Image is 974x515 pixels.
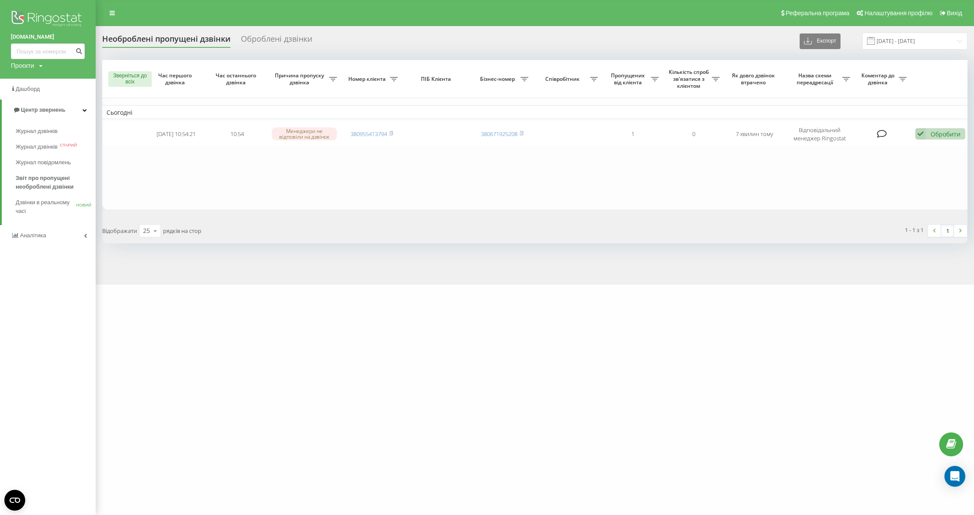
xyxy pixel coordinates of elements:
[905,226,924,234] font: 1 - 1 з 1
[76,203,91,207] font: НОВИЙ
[800,33,841,49] button: Експорт
[158,72,192,86] font: Час першого дзвінка
[108,71,152,87] button: Зверніться до всіх
[421,75,451,83] font: ПІБ Клієнта
[692,130,695,138] font: 0
[817,38,836,44] font: Експорт
[16,199,70,214] font: Дзвінки в реальному часі
[864,10,932,17] font: Налаштування профілю
[348,75,386,83] font: Номер клієнта
[16,86,40,92] font: Дашборд
[241,33,312,44] font: Оброблені дзвінки
[480,75,515,83] font: Бізнес-номер
[786,10,850,17] font: Реферальна програма
[947,10,962,17] font: Вихід
[216,72,256,86] font: Час останнього дзвінка
[11,62,34,69] font: Проєкти
[16,159,71,166] font: Журнал повідомлень
[631,130,634,138] font: 1
[11,33,54,40] font: [DOMAIN_NAME]
[21,106,65,113] font: Центр звернень
[350,130,387,138] a: 380955413794
[20,232,46,239] font: Аналітика
[16,175,73,190] font: Звіт про пропущені необроблені дзвінки
[279,127,330,140] font: Менеджери не відповіли на дзвінок
[736,130,773,138] font: 7 хвилин тому
[157,130,196,138] font: [DATE] 10:54:21
[16,123,96,139] a: Журнал дзвінків
[946,227,949,235] font: 1
[275,72,324,86] font: Причина пропуску дзвінка
[861,72,894,86] font: Коментар до дзвінка
[11,9,85,30] img: Логотип Ringostat
[545,75,580,83] font: Співробітник
[143,226,150,235] font: 25
[669,68,709,89] font: Кількість спроб зв'язатися з клієнтом
[11,43,85,59] input: Пошук за номером
[16,143,57,150] font: Журнал дзвінків
[4,490,25,511] button: Open CMP widget
[16,128,57,134] font: Журнал дзвінків
[732,72,775,86] font: Як довго дзвінок втрачено
[481,130,517,138] a: 380671925208
[230,130,244,138] font: 10:54
[611,72,645,86] font: Пропущених від клієнта
[2,100,96,120] a: Центр звернень
[163,227,201,235] font: рядків на стор
[16,139,96,155] a: Журнал дзвінківСТАРИЙ
[16,195,96,219] a: Дзвінки в реальному часіНОВИЙ
[11,33,85,41] a: [DOMAIN_NAME]
[102,33,230,44] font: Необроблені пропущені дзвінки
[113,73,147,85] font: Зверніться до всіх
[794,126,846,142] font: Відповідальний менеджер Ringostat
[797,72,833,86] font: Назва схеми переадресації
[60,143,77,147] font: СТАРИЙ
[102,227,137,235] font: Відображати
[931,130,961,138] font: Обробити
[944,466,965,487] div: Open Intercom Messenger
[16,155,96,170] a: Журнал повідомлень
[16,170,96,195] a: Звіт про пропущені необроблені дзвінки
[107,108,133,116] font: Сьогодні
